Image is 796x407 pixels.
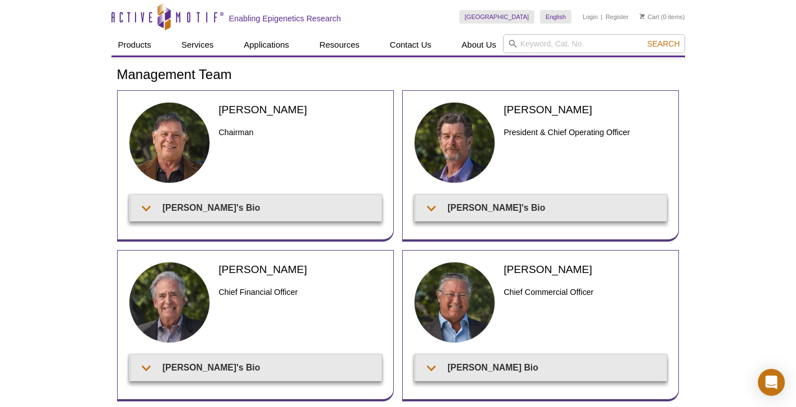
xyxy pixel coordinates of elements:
[606,13,629,21] a: Register
[504,262,667,277] h2: [PERSON_NAME]
[414,102,496,184] img: Ted DeFrank headshot
[237,34,296,55] a: Applications
[111,34,158,55] a: Products
[313,34,366,55] a: Resources
[218,102,381,117] h2: [PERSON_NAME]
[504,285,667,299] h3: Chief Commercial Officer
[175,34,221,55] a: Services
[601,10,603,24] li: |
[455,34,503,55] a: About Us
[229,13,341,24] h2: Enabling Epigenetics Research
[640,10,685,24] li: (0 items)
[758,369,785,396] div: Open Intercom Messenger
[131,195,381,220] summary: [PERSON_NAME]'s Bio
[640,13,645,19] img: Your Cart
[218,126,381,139] h3: Chairman
[131,355,381,380] summary: [PERSON_NAME]'s Bio
[540,10,571,24] a: English
[218,262,381,277] h2: [PERSON_NAME]
[647,39,679,48] span: Search
[218,285,381,299] h3: Chief Financial Officer
[416,195,667,220] summary: [PERSON_NAME]'s Bio
[117,67,679,84] h1: Management Team
[503,34,685,53] input: Keyword, Cat. No.
[383,34,438,55] a: Contact Us
[416,355,667,380] summary: [PERSON_NAME] Bio
[583,13,598,21] a: Login
[644,39,683,49] button: Search
[129,102,211,184] img: Joe Fernandez headshot
[459,10,535,24] a: [GEOGRAPHIC_DATA]
[504,102,667,117] h2: [PERSON_NAME]
[129,262,211,344] img: Patrick Yount headshot
[414,262,496,344] img: Fritz Eibel headshot
[504,126,667,139] h3: President & Chief Operating Officer
[640,13,659,21] a: Cart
